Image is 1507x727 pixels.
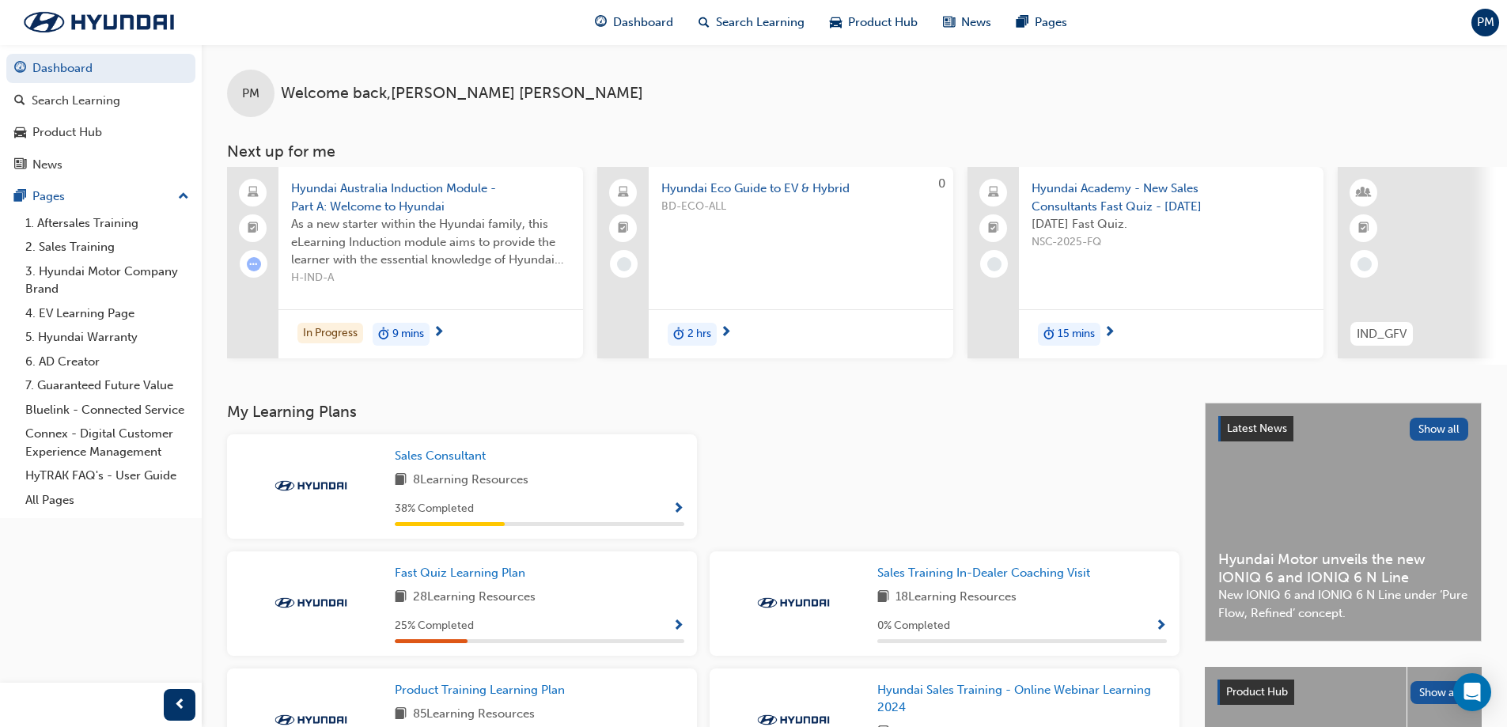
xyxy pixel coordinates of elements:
span: Hyundai Motor unveils the new IONIQ 6 and IONIQ 6 N Line [1218,551,1468,586]
span: booktick-icon [1358,218,1369,239]
a: Product Hub [6,118,195,147]
span: guage-icon [14,62,26,76]
span: next-icon [1104,326,1115,340]
a: search-iconSearch Learning [686,6,817,39]
a: All Pages [19,488,195,513]
span: booktick-icon [248,218,259,239]
span: booktick-icon [618,218,629,239]
span: book-icon [395,705,407,725]
span: Dashboard [613,13,673,32]
span: duration-icon [1043,324,1055,345]
span: 0 [938,176,945,191]
a: Fast Quiz Learning Plan [395,564,532,582]
span: up-icon [178,187,189,207]
a: Hyundai Sales Training - Online Webinar Learning 2024 [877,681,1167,717]
span: Search Learning [716,13,805,32]
span: guage-icon [595,13,607,32]
span: book-icon [877,588,889,608]
span: H-IND-A [291,269,570,287]
span: Sales Consultant [395,449,486,463]
div: Search Learning [32,92,120,110]
a: 4. EV Learning Page [19,301,195,326]
a: 6. AD Creator [19,350,195,374]
button: Show Progress [672,616,684,636]
button: DashboardSearch LearningProduct HubNews [6,51,195,182]
button: Show Progress [672,499,684,519]
button: Show all [1410,418,1469,441]
span: 8 Learning Resources [413,471,528,490]
span: Latest News [1227,422,1287,435]
a: Hyundai Academy - New Sales Consultants Fast Quiz - [DATE][DATE] Fast Quiz.NSC-2025-FQduration-ic... [967,167,1323,358]
span: Hyundai Sales Training - Online Webinar Learning 2024 [877,683,1151,715]
span: learningResourceType_INSTRUCTOR_LED-icon [1358,183,1369,203]
span: 0 % Completed [877,617,950,635]
img: Trak [8,6,190,39]
h3: My Learning Plans [227,403,1179,421]
span: 28 Learning Resources [413,588,536,608]
div: Pages [32,187,65,206]
span: 15 mins [1058,325,1095,343]
span: duration-icon [378,324,389,345]
span: [DATE] Fast Quiz. [1032,215,1311,233]
span: Welcome back , [PERSON_NAME] [PERSON_NAME] [281,85,643,103]
h3: Next up for me [202,142,1507,161]
div: News [32,156,62,174]
span: laptop-icon [988,183,999,203]
img: Trak [267,595,354,611]
button: Pages [6,182,195,211]
span: learningRecordVerb_NONE-icon [617,257,631,271]
span: news-icon [14,158,26,172]
span: news-icon [943,13,955,32]
span: Product Hub [848,13,918,32]
a: guage-iconDashboard [582,6,686,39]
span: Hyundai Eco Guide to EV & Hybrid [661,180,941,198]
a: HyTRAK FAQ's - User Guide [19,464,195,488]
span: learningRecordVerb_NONE-icon [1357,257,1372,271]
span: laptop-icon [248,183,259,203]
span: 25 % Completed [395,617,474,635]
span: Show Progress [1155,619,1167,634]
span: NSC-2025-FQ [1032,233,1311,252]
span: New IONIQ 6 and IONIQ 6 N Line under ‘Pure Flow, Refined’ concept. [1218,586,1468,622]
span: PM [1477,13,1494,32]
span: prev-icon [174,695,186,715]
div: Product Hub [32,123,102,142]
span: Pages [1035,13,1067,32]
a: 2. Sales Training [19,235,195,259]
img: Trak [750,595,837,611]
span: learningRecordVerb_ATTEMPT-icon [247,257,261,271]
span: Fast Quiz Learning Plan [395,566,525,580]
span: Show Progress [672,502,684,517]
a: Product HubShow all [1217,680,1469,705]
span: 85 Learning Resources [413,705,535,725]
span: News [961,13,991,32]
span: Product Training Learning Plan [395,683,565,697]
span: next-icon [720,326,732,340]
button: Show all [1410,681,1470,704]
span: 18 Learning Resources [895,588,1017,608]
span: 2 hrs [687,325,711,343]
span: PM [242,85,259,103]
span: Sales Training In-Dealer Coaching Visit [877,566,1090,580]
div: In Progress [297,323,363,344]
a: Bluelink - Connected Service [19,398,195,422]
a: Search Learning [6,86,195,115]
span: As a new starter within the Hyundai family, this eLearning Induction module aims to provide the l... [291,215,570,269]
a: Sales Training In-Dealer Coaching Visit [877,564,1096,582]
button: Show Progress [1155,616,1167,636]
a: 1. Aftersales Training [19,211,195,236]
div: Open Intercom Messenger [1453,673,1491,711]
span: book-icon [395,588,407,608]
a: Sales Consultant [395,447,492,465]
a: Connex - Digital Customer Experience Management [19,422,195,464]
a: 5. Hyundai Warranty [19,325,195,350]
span: Hyundai Australia Induction Module - Part A: Welcome to Hyundai [291,180,570,215]
span: car-icon [14,126,26,140]
a: Latest NewsShow allHyundai Motor unveils the new IONIQ 6 and IONIQ 6 N LineNew IONIQ 6 and IONIQ ... [1205,403,1482,642]
span: pages-icon [1017,13,1028,32]
span: Show Progress [672,619,684,634]
a: news-iconNews [930,6,1004,39]
span: search-icon [699,13,710,32]
span: duration-icon [673,324,684,345]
